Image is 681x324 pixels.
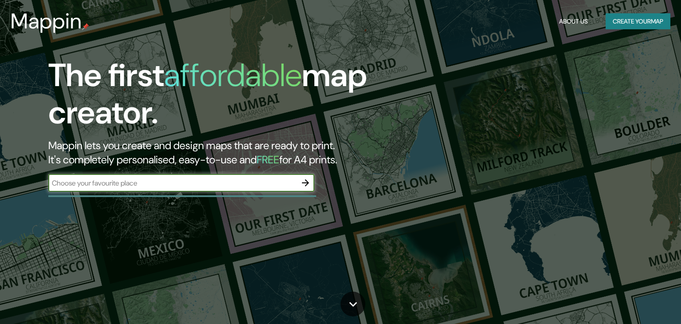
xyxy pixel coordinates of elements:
[257,153,279,166] h5: FREE
[48,178,297,188] input: Choose your favourite place
[11,9,82,34] h3: Mappin
[606,13,670,30] button: Create yourmap
[48,57,389,138] h1: The first map creator.
[164,55,302,96] h1: affordable
[48,138,389,167] h2: Mappin lets you create and design maps that are ready to print. It's completely personalised, eas...
[82,23,89,30] img: mappin-pin
[556,13,591,30] button: About Us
